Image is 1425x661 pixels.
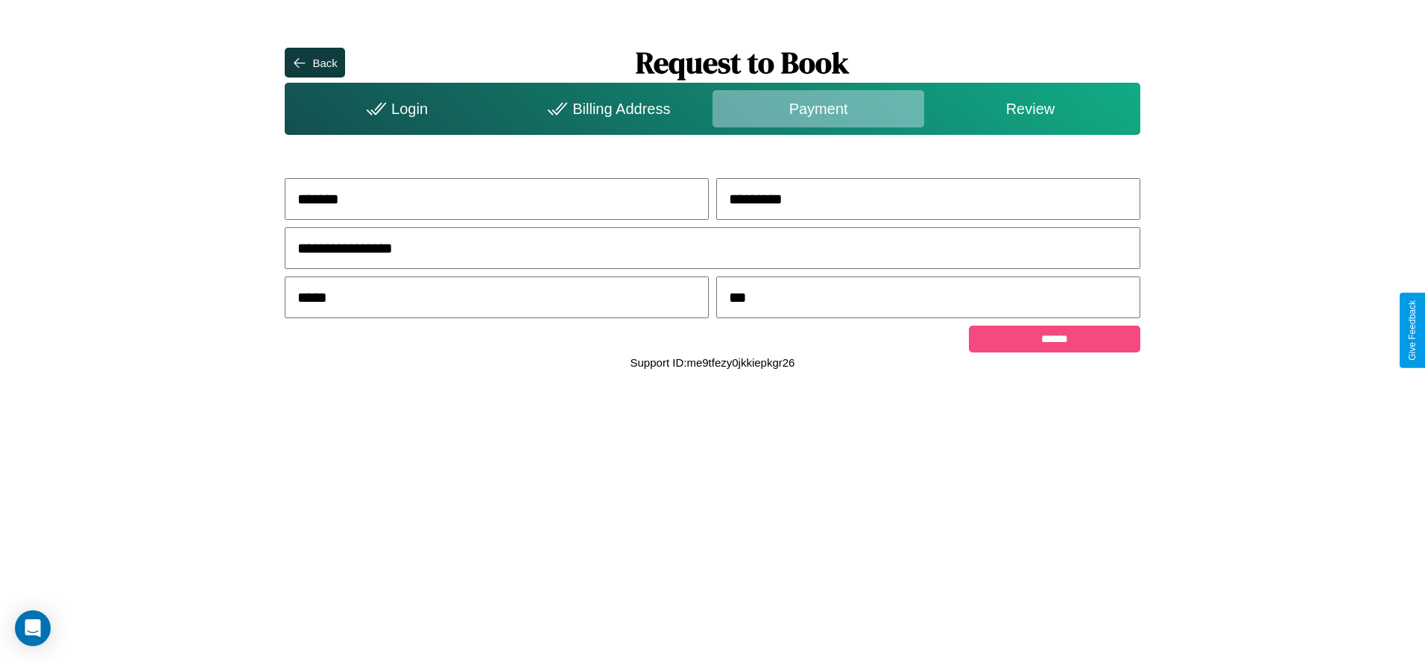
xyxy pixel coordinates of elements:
h1: Request to Book [345,42,1140,83]
div: Give Feedback [1407,300,1418,361]
div: Payment [712,90,924,127]
div: Back [312,57,337,69]
div: Open Intercom Messenger [15,610,51,646]
div: Billing Address [501,90,712,127]
p: Support ID: me9tfezy0jkkiepkgr26 [631,352,795,373]
div: Login [288,90,500,127]
button: Back [285,48,344,78]
div: Review [924,90,1136,127]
